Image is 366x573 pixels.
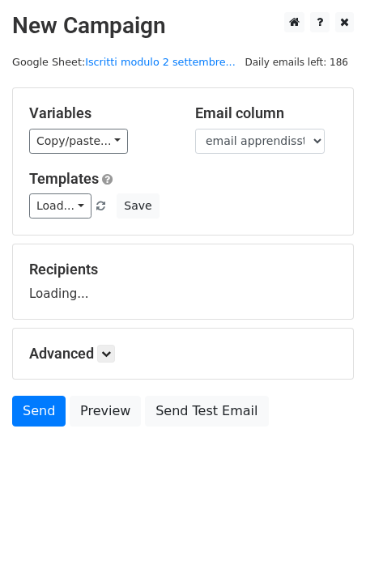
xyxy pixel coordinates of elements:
div: Loading... [29,261,337,303]
span: Daily emails left: 186 [239,53,354,71]
a: Templates [29,170,99,187]
a: Send [12,396,66,427]
a: Daily emails left: 186 [239,56,354,68]
small: Google Sheet: [12,56,236,68]
h2: New Campaign [12,12,354,40]
button: Save [117,193,159,219]
h5: Email column [195,104,337,122]
h5: Recipients [29,261,337,278]
h5: Variables [29,104,171,122]
h5: Advanced [29,345,337,363]
a: Copy/paste... [29,129,128,154]
a: Load... [29,193,91,219]
a: Preview [70,396,141,427]
a: Iscritti modulo 2 settembre... [85,56,236,68]
a: Send Test Email [145,396,268,427]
